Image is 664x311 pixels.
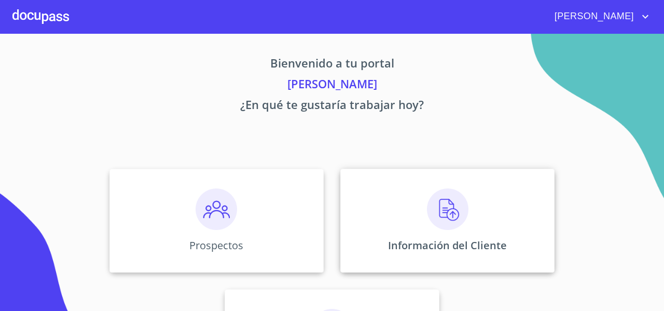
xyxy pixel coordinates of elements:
span: [PERSON_NAME] [547,8,639,25]
img: prospectos.png [196,188,237,230]
p: [PERSON_NAME] [12,75,652,96]
p: ¿En qué te gustaría trabajar hoy? [12,96,652,117]
img: carga.png [427,188,468,230]
button: account of current user [547,8,652,25]
p: Prospectos [189,238,243,252]
p: Bienvenido a tu portal [12,55,652,75]
p: Información del Cliente [388,238,507,252]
